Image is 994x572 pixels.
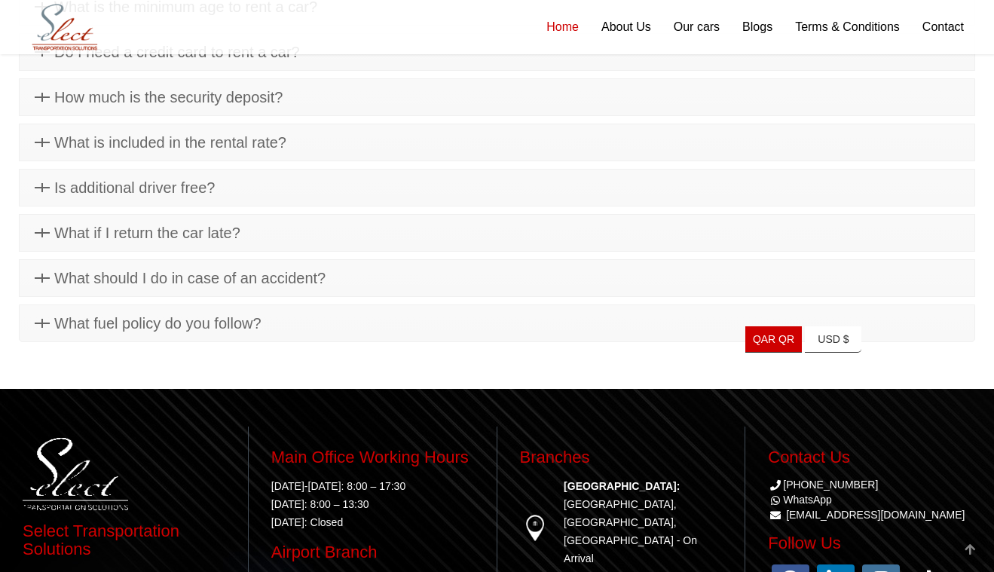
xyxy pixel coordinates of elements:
[564,480,680,492] strong: [GEOGRAPHIC_DATA]:
[564,498,697,564] a: [GEOGRAPHIC_DATA], [GEOGRAPHIC_DATA], [GEOGRAPHIC_DATA] - On Arrival
[271,448,474,466] h3: Main Office Working Hours
[20,79,974,115] a: How much is the security deposit?
[786,509,965,521] a: [EMAIL_ADDRESS][DOMAIN_NAME]
[54,225,240,241] span: What if I return the car late?
[20,305,974,341] a: What fuel policy do you follow?
[271,543,474,561] h3: Airport Branch
[768,494,832,506] a: WhatsApp
[953,534,986,564] div: Go to top
[20,124,974,161] a: What is included in the rental rate?
[520,448,723,466] h3: Branches
[54,89,283,106] span: How much is the security deposit?
[20,260,974,296] a: What should I do in case of an accident?
[745,326,802,353] a: QAR QR
[54,315,261,332] span: What fuel policy do you follow?
[54,134,286,151] span: What is included in the rental rate?
[768,534,971,552] h3: Follow Us
[23,522,225,558] h3: Select Transportation Solutions
[20,215,974,251] a: What if I return the car late?
[271,477,474,531] p: [DATE]-[DATE]: 8:00 – 17:30 [DATE]: 8:00 – 13:30 [DATE]: Closed
[805,326,861,353] a: USD $
[54,270,326,286] span: What should I do in case of an accident?
[23,2,107,54] img: Select Rent a Car
[20,170,974,206] a: Is additional driver free?
[54,179,215,196] span: Is additional driver free?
